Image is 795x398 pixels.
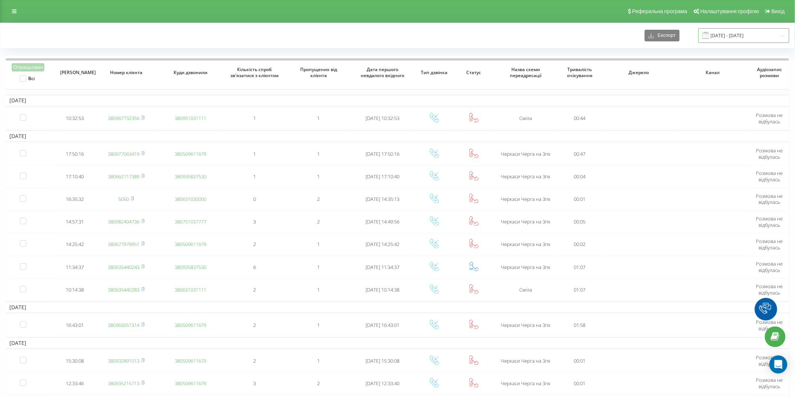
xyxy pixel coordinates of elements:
a: 380631030000 [175,196,206,202]
span: Тривалість очікування [563,67,596,78]
a: 380951031111 [175,115,206,122]
span: Розмова не відбулась [756,112,783,125]
span: 6 [253,264,256,270]
span: 2 [253,241,256,248]
td: 00:01 [558,350,602,371]
span: Назва схеми переадресації [500,67,551,78]
span: 1 [253,173,256,180]
a: 380509611679 [175,380,206,387]
td: Черкаси Черга на 3пк [494,166,558,187]
td: 00:44 [558,108,602,129]
span: [DATE] 10:14:38 [366,286,400,293]
span: [DATE] 17:10:40 [366,173,400,180]
td: Черкаси Черга на 3пк [494,373,558,394]
td: [DATE] [6,302,789,313]
span: Розмова не відбулась [756,170,783,183]
td: Черкаси Черга на 3пк [494,350,558,371]
a: 380932891013 [108,357,139,364]
span: Розмова не відбулась [756,193,783,206]
span: Аудіозапис розмови [755,67,784,78]
span: 2 [317,196,320,202]
a: 380635440243 [108,264,139,270]
span: 2 [317,218,320,225]
span: 1 [317,264,320,270]
span: Статус [459,70,488,76]
td: 01:58 [558,314,602,336]
span: Пропущених від клієнта [293,67,344,78]
span: Номер клієнта [101,70,152,76]
a: 380662117389 [108,173,139,180]
td: 14:25:42 [55,234,94,255]
td: 00:47 [558,143,602,164]
span: Куди дзвонили [165,70,216,76]
div: Open Intercom Messenger [769,355,787,374]
span: [DATE] 14:25:42 [366,241,400,248]
td: 10:32:53 [55,108,94,129]
span: Експорт [654,33,676,38]
span: [DATE] 12:33:40 [366,380,400,387]
td: 16:43:01 [55,314,94,336]
a: 380977063419 [108,150,139,157]
button: Експорт [645,30,680,41]
span: 2 [253,286,256,293]
span: 1 [317,322,320,328]
td: 11:34:37 [55,257,94,278]
span: Розмова не відбулась [756,260,783,273]
span: Тип дзвінка [420,70,449,76]
td: Черкаси Черга на 3пк [494,234,558,255]
span: 2 [253,357,256,364]
td: Черкаси Черга на 3пк [494,143,558,164]
td: Черкаси Черга на 3пк [494,257,558,278]
span: Розмова не відбулась [756,147,783,160]
td: Черкаси Черга на 3пк [494,188,558,210]
td: Черкаси Черга на 3пк [494,314,558,336]
td: 00:04 [558,166,602,187]
span: Розмова не відбулась [756,377,783,390]
span: Реферальна програма [632,8,688,14]
a: 380982404736 [108,218,139,225]
a: 5050 [118,196,129,202]
a: 380935215713 [108,380,139,387]
a: 380963051314 [108,322,139,328]
span: Кількість спроб зв'язатися з клієнтом [229,67,280,78]
a: 380677979951 [108,241,139,248]
a: 380935837530 [175,264,206,270]
span: 1 [317,173,320,180]
a: 380967732356 [108,115,139,122]
span: 1 [317,150,320,157]
a: 380635440283 [108,286,139,293]
span: 2 [253,322,256,328]
span: Налаштування профілю [700,8,759,14]
span: Розмова не відбулась [756,283,783,296]
td: Сміла [494,108,558,129]
td: [DATE] [6,131,789,142]
span: [DATE] 11:34:37 [366,264,400,270]
span: 1 [317,241,320,248]
td: 10:14:38 [55,279,94,300]
td: 00:01 [558,188,602,210]
label: Всі [20,75,35,82]
td: 12:33:46 [55,373,94,394]
td: 00:01 [558,373,602,394]
td: 15:30:08 [55,350,94,371]
span: Вихід [772,8,785,14]
span: 3 [253,218,256,225]
span: 1 [317,115,320,122]
td: 00:05 [558,211,602,232]
span: 3 [253,380,256,387]
td: 01:07 [558,257,602,278]
span: Дата першого невдалого вхідного [357,67,408,78]
a: 380631031111 [175,286,206,293]
td: 17:10:40 [55,166,94,187]
span: [DATE] 10:32:53 [366,115,400,122]
td: 17:50:16 [55,143,94,164]
a: 380509611679 [175,241,206,248]
span: Розмова не відбулась [756,215,783,228]
span: 0 [253,196,256,202]
span: 1 [317,286,320,293]
span: [DATE] 14:35:13 [366,196,400,202]
span: [PERSON_NAME] [60,70,89,76]
td: 00:02 [558,234,602,255]
span: 1 [253,115,256,122]
span: 1 [253,150,256,157]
